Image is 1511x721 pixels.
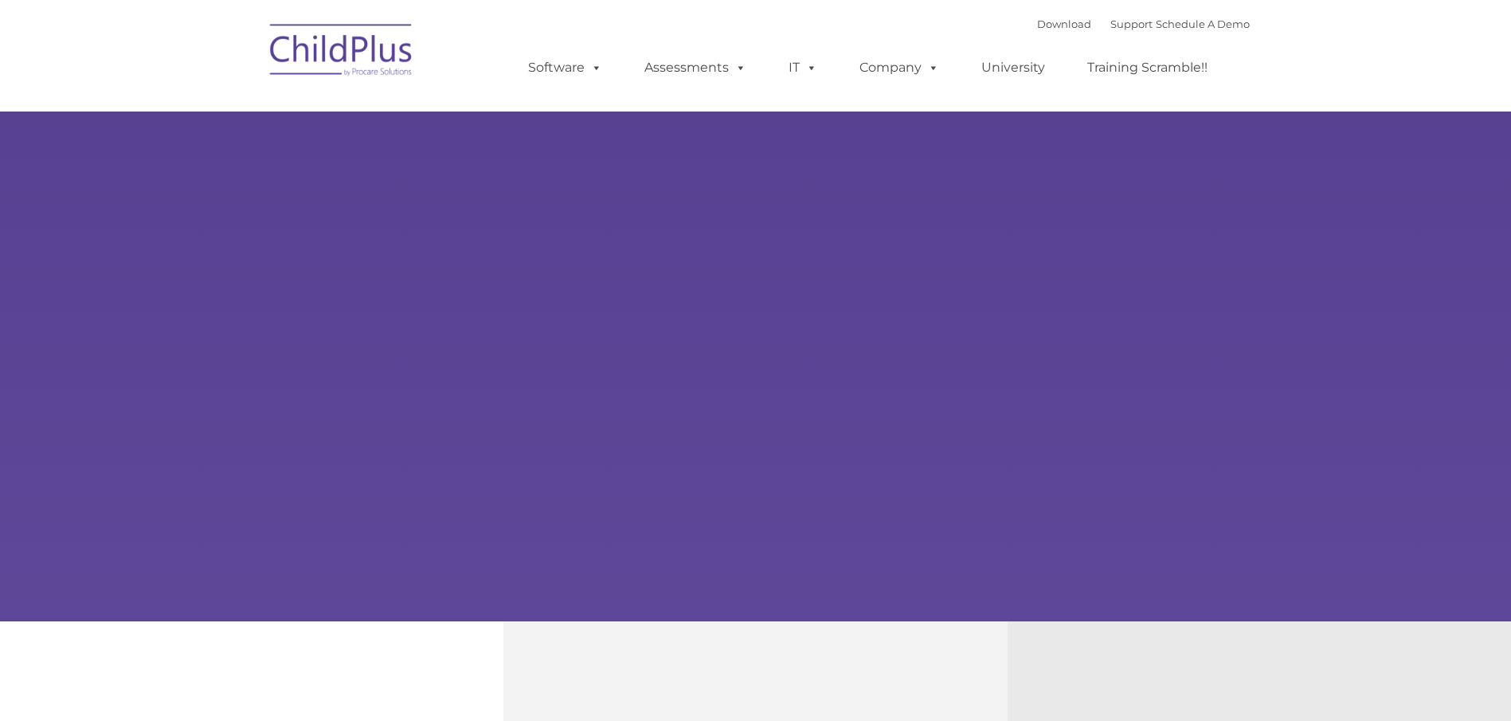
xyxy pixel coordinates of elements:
[1037,18,1250,30] font: |
[512,52,618,84] a: Software
[1156,18,1250,30] a: Schedule A Demo
[1071,52,1223,84] a: Training Scramble!!
[262,13,421,92] img: ChildPlus by Procare Solutions
[628,52,762,84] a: Assessments
[773,52,833,84] a: IT
[844,52,955,84] a: Company
[1037,18,1091,30] a: Download
[965,52,1061,84] a: University
[1110,18,1153,30] a: Support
